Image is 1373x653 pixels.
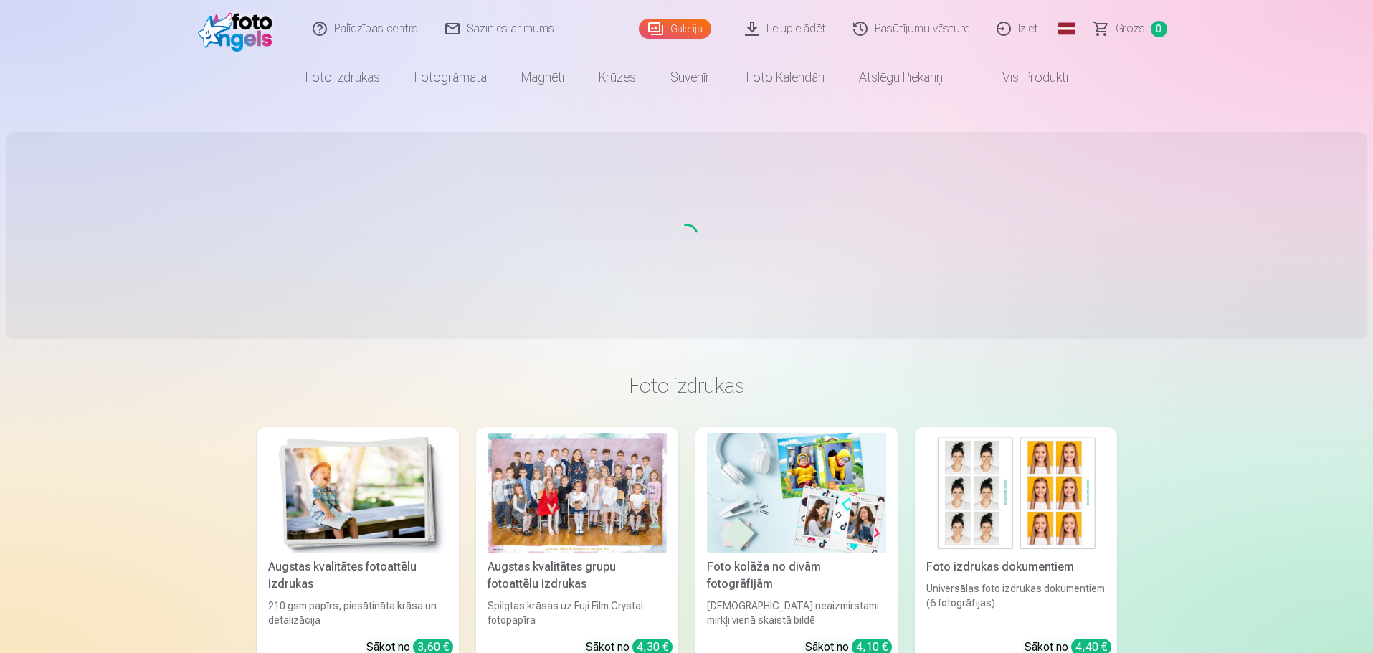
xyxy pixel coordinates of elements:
div: Augstas kvalitātes grupu fotoattēlu izdrukas [482,558,673,593]
img: Augstas kvalitātes fotoattēlu izdrukas [268,433,447,553]
span: Grozs [1116,20,1145,37]
div: [DEMOGRAPHIC_DATA] neaizmirstami mirkļi vienā skaistā bildē [701,599,892,627]
div: Universālas foto izdrukas dokumentiem (6 fotogrāfijas) [921,581,1111,627]
a: Galerija [639,19,711,39]
div: Spilgtas krāsas uz Fuji Film Crystal fotopapīra [482,599,673,627]
a: Visi produkti [962,57,1085,97]
a: Magnēti [504,57,581,97]
span: 0 [1151,21,1167,37]
a: Suvenīri [653,57,729,97]
img: /fa1 [198,6,280,52]
div: Foto izdrukas dokumentiem [921,558,1111,576]
a: Atslēgu piekariņi [842,57,962,97]
h3: Foto izdrukas [268,373,1106,399]
img: Foto kolāža no divām fotogrāfijām [707,433,886,553]
a: Foto izdrukas [288,57,397,97]
img: Foto izdrukas dokumentiem [926,433,1106,553]
a: Fotogrāmata [397,57,504,97]
div: 210 gsm papīrs, piesātināta krāsa un detalizācija [262,599,453,627]
div: Foto kolāža no divām fotogrāfijām [701,558,892,593]
a: Krūzes [581,57,653,97]
a: Foto kalendāri [729,57,842,97]
div: Augstas kvalitātes fotoattēlu izdrukas [262,558,453,593]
